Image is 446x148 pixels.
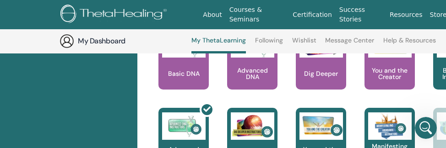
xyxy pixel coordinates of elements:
[60,5,170,25] img: logo.png
[226,1,289,28] a: Courses & Seminars
[33,38,176,76] div: I want to make sure i can attend the you and the creator seminar [DATE]. Thanks!
[158,26,209,108] a: Basic DNA Basic DNA
[60,34,74,48] img: generic-user-icon.jpg
[143,4,161,21] button: 홈
[296,26,346,108] a: Dig Deeper Dig Deeper
[29,78,36,85] button: Gif 선택기
[157,74,172,89] button: 메시지 전송…
[255,37,283,51] a: Following
[364,26,415,108] a: You and the Creator You and the Creator
[368,112,412,140] img: Manifesting and Abundance Instructors
[415,117,437,139] iframe: Intercom live chat
[292,37,316,51] a: Wishlist
[44,5,92,11] h1: ThetaHealing
[6,4,23,21] button: go back
[231,112,274,140] img: Dig Deeper Instructors
[364,67,415,80] p: You and the Creator
[289,6,335,23] a: Certification
[44,11,76,21] p: 2일 전 활동
[44,78,51,85] button: 첨부 파일 업로드
[162,112,206,140] img: Advanced DNA Instructors
[300,70,342,77] p: Dig Deeper
[161,4,177,20] div: 닫기
[325,37,374,51] a: Message Center
[227,26,277,108] a: Advanced DNA Advanced DNA
[26,5,41,20] div: Profile image for ThetaHealing
[40,43,169,70] div: I want to make sure i can attend the you and the creator seminar [DATE]. Thanks!
[383,37,436,51] a: Help & Resources
[8,59,175,74] textarea: 메시지...
[199,6,225,23] a: About
[386,6,426,23] a: Resources
[191,37,246,53] a: My ThetaLearning
[227,67,277,80] p: Advanced DNA
[299,112,343,140] img: You and the Creator Instructors
[78,36,169,46] h3: My Dashboard
[336,1,386,28] a: Success Stories
[14,78,22,85] button: 이모지 선택기
[7,38,176,87] div: Ji님의 메시지…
